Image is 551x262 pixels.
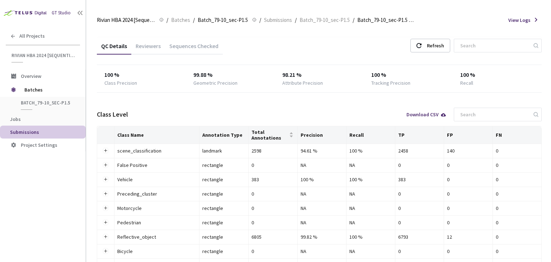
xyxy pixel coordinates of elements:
[353,16,354,24] li: /
[349,161,392,169] div: NA
[398,233,441,241] div: 6793
[406,112,447,117] div: Download CSV
[301,219,344,226] div: NA
[456,108,532,121] input: Search
[301,190,344,198] div: NA
[251,129,288,141] span: Total Annotations
[349,219,392,226] div: NA
[447,233,490,241] div: 12
[117,190,196,198] div: Preceding_cluster
[371,79,410,86] div: Tracking Precision
[251,204,295,212] div: 0
[298,16,351,24] a: Batch_79-10_sec-P1.5
[301,147,344,155] div: 94.61 %
[301,233,344,241] div: 99.82 %
[300,16,350,24] span: Batch_79-10_sec-P1.5
[282,79,323,86] div: Attribute Precision
[171,16,190,24] span: Batches
[251,147,295,155] div: 2598
[398,204,441,212] div: 0
[202,176,245,183] div: rectangle
[460,79,473,86] div: Recall
[447,219,490,226] div: 0
[165,42,223,55] div: Sequences Checked
[193,79,237,86] div: Geometric Precision
[170,16,192,24] a: Batches
[282,71,357,79] div: 98.21 %
[199,126,249,144] th: Annotation Type
[249,126,298,144] th: Total Annotations
[97,16,155,24] span: Rivian HBA 2024 [Sequential]
[103,205,108,211] button: Expand row
[496,161,538,169] div: 0
[131,42,165,55] div: Reviewers
[166,16,168,24] li: /
[117,176,196,183] div: Vehicle
[398,147,441,155] div: 2458
[202,161,245,169] div: rectangle
[11,52,76,59] span: Rivian HBA 2024 [Sequential]
[259,16,261,24] li: /
[202,147,245,155] div: landmark
[202,190,245,198] div: rectangle
[114,126,199,144] th: Class Name
[117,219,196,226] div: Pedestrian
[202,247,245,255] div: rectangle
[427,39,444,52] div: Refresh
[52,10,71,17] div: GT Studio
[493,126,542,144] th: FN
[21,142,57,148] span: Project Settings
[117,247,196,255] div: Bicycle
[251,176,295,183] div: 383
[460,71,534,79] div: 100 %
[496,176,538,183] div: 0
[251,190,295,198] div: 0
[193,16,195,24] li: /
[349,233,392,241] div: 100 %
[496,247,538,255] div: 0
[349,247,392,255] div: NA
[508,17,531,24] span: View Logs
[103,248,108,254] button: Expand row
[298,126,347,144] th: Precision
[103,148,108,154] button: Expand row
[447,204,490,212] div: 0
[447,147,490,155] div: 140
[496,233,538,241] div: 0
[349,204,392,212] div: NA
[398,161,441,169] div: 0
[357,16,415,24] span: Batch_79-10_sec-P1.5 QC - [DATE]
[10,129,39,135] span: Submissions
[263,16,293,24] a: Submissions
[496,147,538,155] div: 0
[398,219,441,226] div: 0
[24,83,74,97] span: Batches
[349,190,392,198] div: NA
[104,71,179,79] div: 100 %
[251,233,295,241] div: 6805
[301,176,344,183] div: 100 %
[496,204,538,212] div: 0
[264,16,292,24] span: Submissions
[398,247,441,255] div: 0
[193,71,268,79] div: 99.88 %
[347,126,395,144] th: Recall
[19,33,45,39] span: All Projects
[447,190,490,198] div: 0
[103,191,108,197] button: Expand row
[371,71,446,79] div: 100 %
[447,161,490,169] div: 0
[104,79,137,86] div: Class Precision
[103,234,108,240] button: Expand row
[447,176,490,183] div: 0
[97,42,131,55] div: QC Details
[295,16,297,24] li: /
[251,219,295,226] div: 0
[103,162,108,168] button: Expand row
[444,126,493,144] th: FP
[251,247,295,255] div: 0
[21,100,74,106] span: Batch_79-10_sec-P1.5
[395,126,444,144] th: TP
[117,233,196,241] div: Reflective_object
[198,16,248,24] span: Batch_79-10_sec-P1.5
